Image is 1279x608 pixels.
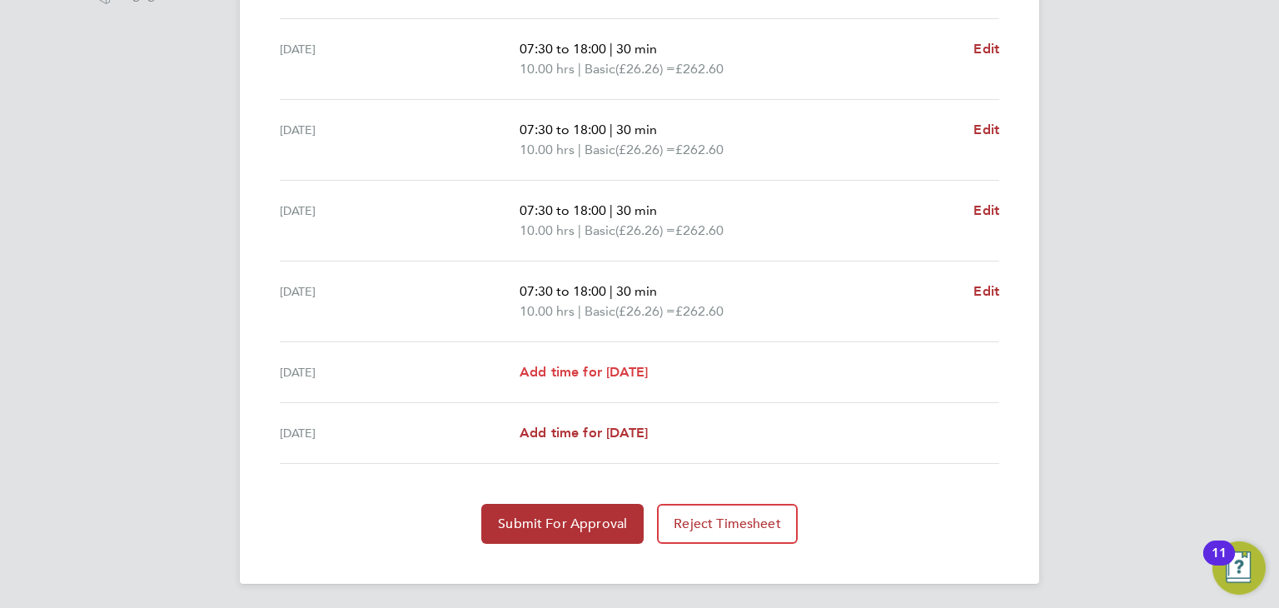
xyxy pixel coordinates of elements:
span: | [610,202,613,218]
span: 07:30 to 18:00 [520,122,606,137]
span: 10.00 hrs [520,61,575,77]
div: [DATE] [280,362,520,382]
span: 07:30 to 18:00 [520,202,606,218]
span: (£26.26) = [615,303,675,319]
span: 10.00 hrs [520,303,575,319]
span: Reject Timesheet [674,516,781,532]
button: Reject Timesheet [657,504,798,544]
div: 11 [1212,553,1227,575]
span: 30 min [616,202,657,218]
span: 30 min [616,122,657,137]
a: Add time for [DATE] [520,423,648,443]
span: Add time for [DATE] [520,364,648,380]
span: 07:30 to 18:00 [520,283,606,299]
span: £262.60 [675,222,724,238]
span: Edit [973,202,999,218]
span: £262.60 [675,61,724,77]
span: | [578,303,581,319]
div: [DATE] [280,120,520,160]
a: Add time for [DATE] [520,362,648,382]
span: Basic [585,302,615,321]
a: Edit [973,120,999,140]
span: Edit [973,122,999,137]
span: (£26.26) = [615,142,675,157]
div: [DATE] [280,282,520,321]
span: | [578,142,581,157]
span: 30 min [616,283,657,299]
span: £262.60 [675,303,724,319]
div: [DATE] [280,423,520,443]
span: Basic [585,140,615,160]
span: Edit [973,283,999,299]
span: 10.00 hrs [520,142,575,157]
span: 30 min [616,41,657,57]
span: | [610,283,613,299]
button: Submit For Approval [481,504,644,544]
span: | [578,61,581,77]
span: Basic [585,221,615,241]
span: Add time for [DATE] [520,425,648,441]
span: Basic [585,59,615,79]
span: | [610,122,613,137]
span: (£26.26) = [615,61,675,77]
span: 10.00 hrs [520,222,575,238]
span: Edit [973,41,999,57]
a: Edit [973,282,999,302]
a: Edit [973,39,999,59]
span: £262.60 [675,142,724,157]
button: Open Resource Center, 11 new notifications [1212,541,1266,595]
a: Edit [973,201,999,221]
span: 07:30 to 18:00 [520,41,606,57]
div: [DATE] [280,201,520,241]
span: | [578,222,581,238]
span: | [610,41,613,57]
span: (£26.26) = [615,222,675,238]
span: Submit For Approval [498,516,627,532]
div: [DATE] [280,39,520,79]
